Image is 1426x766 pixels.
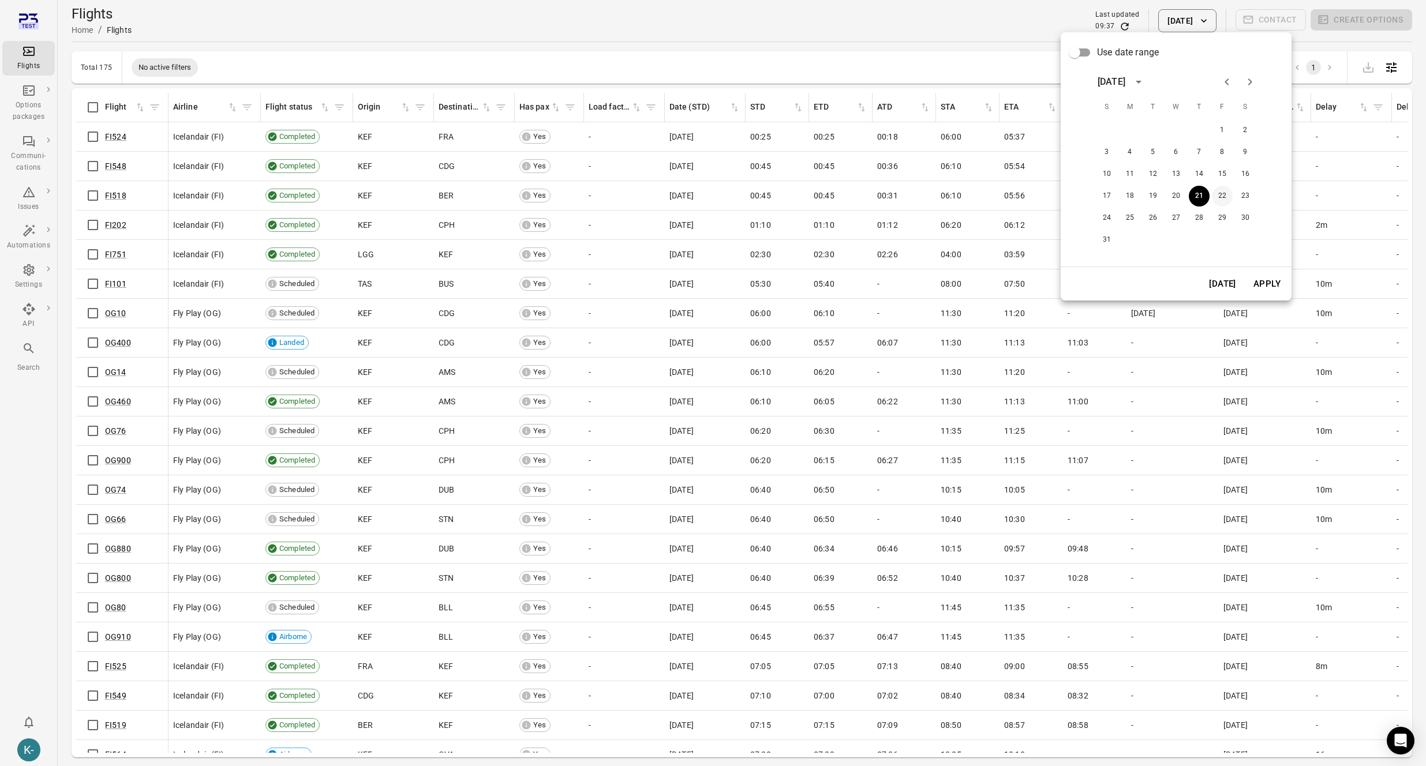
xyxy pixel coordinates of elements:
[1212,164,1233,185] button: 15
[1143,164,1163,185] button: 12
[1189,142,1210,163] button: 7
[1189,186,1210,206] button: 21
[1143,142,1163,163] button: 5
[1189,96,1210,119] span: Thursday
[1215,70,1238,93] button: Previous month
[1096,230,1117,250] button: 31
[1235,164,1256,185] button: 16
[1212,186,1233,206] button: 22
[1212,96,1233,119] span: Friday
[1203,272,1242,296] button: [DATE]
[1120,96,1140,119] span: Monday
[1120,142,1140,163] button: 4
[1120,208,1140,228] button: 25
[1096,142,1117,163] button: 3
[1387,727,1414,754] div: Open Intercom Messenger
[1096,164,1117,185] button: 10
[1120,186,1140,206] button: 18
[1166,186,1187,206] button: 20
[1129,72,1148,92] button: calendar view is open, switch to year view
[1238,70,1262,93] button: Next month
[1212,120,1233,141] button: 1
[1096,186,1117,206] button: 17
[1166,142,1187,163] button: 6
[1096,208,1117,228] button: 24
[1189,208,1210,228] button: 28
[1096,96,1117,119] span: Sunday
[1212,208,1233,228] button: 29
[1235,96,1256,119] span: Saturday
[1120,164,1140,185] button: 11
[1097,46,1159,59] span: Use date range
[1143,186,1163,206] button: 19
[1235,186,1256,206] button: 23
[1166,208,1187,228] button: 27
[1189,164,1210,185] button: 14
[1235,208,1256,228] button: 30
[1143,96,1163,119] span: Tuesday
[1247,272,1287,296] button: Apply
[1098,75,1125,89] div: [DATE]
[1212,142,1233,163] button: 8
[1166,96,1187,119] span: Wednesday
[1166,164,1187,185] button: 13
[1235,120,1256,141] button: 2
[1235,142,1256,163] button: 9
[1143,208,1163,228] button: 26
